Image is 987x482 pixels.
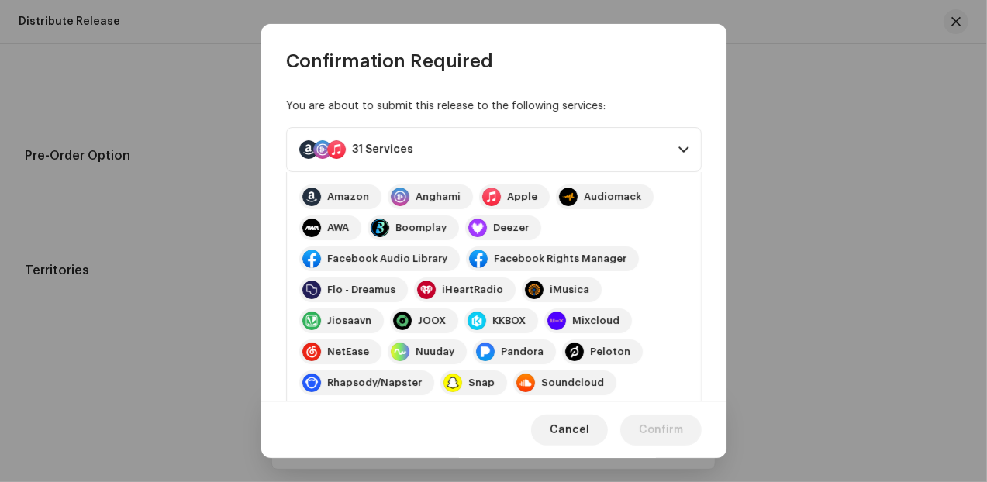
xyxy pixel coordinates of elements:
[286,127,702,172] p-accordion-header: 31 Services
[416,346,454,358] div: Nuuday
[468,377,495,389] div: Snap
[327,284,395,296] div: Flo - Dreamus
[327,315,371,327] div: Jiosaavn
[327,346,369,358] div: NetEase
[492,315,526,327] div: KKBOX
[352,143,413,156] div: 31 Services
[395,222,447,234] div: Boomplay
[327,377,422,389] div: Rhapsody/Napster
[416,191,461,203] div: Anghami
[590,346,630,358] div: Peloton
[531,415,608,446] button: Cancel
[442,284,503,296] div: iHeartRadio
[286,49,493,74] span: Confirmation Required
[639,415,683,446] span: Confirm
[327,191,369,203] div: Amazon
[494,253,626,265] div: Facebook Rights Manager
[584,191,641,203] div: Audiomack
[327,222,349,234] div: AWA
[286,98,702,115] div: You are about to submit this release to the following services:
[493,222,529,234] div: Deezer
[327,253,447,265] div: Facebook Audio Library
[501,346,544,358] div: Pandora
[418,315,446,327] div: JOOX
[541,377,604,389] div: Soundcloud
[507,191,537,203] div: Apple
[620,415,702,446] button: Confirm
[550,415,589,446] span: Cancel
[550,284,589,296] div: iMusica
[572,315,619,327] div: Mixcloud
